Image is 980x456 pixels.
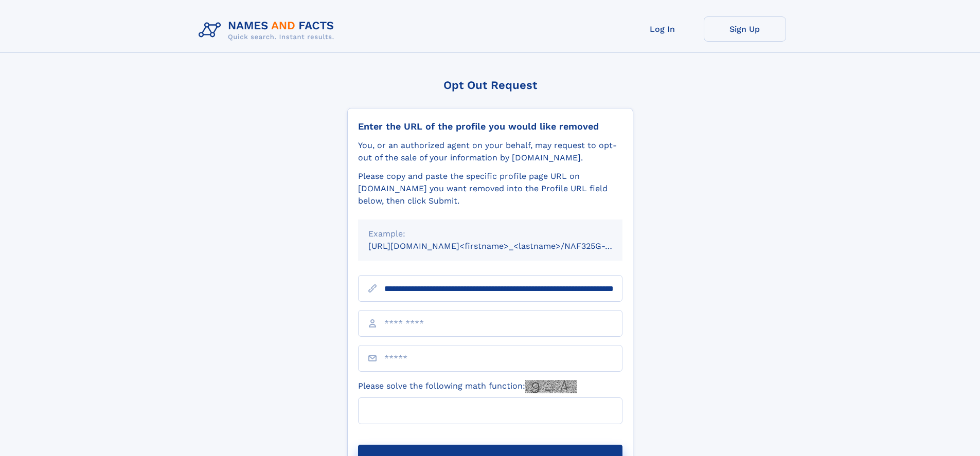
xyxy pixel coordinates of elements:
[358,380,577,393] label: Please solve the following math function:
[358,139,622,164] div: You, or an authorized agent on your behalf, may request to opt-out of the sale of your informatio...
[621,16,704,42] a: Log In
[368,241,642,251] small: [URL][DOMAIN_NAME]<firstname>_<lastname>/NAF325G-xxxxxxxx
[368,228,612,240] div: Example:
[358,121,622,132] div: Enter the URL of the profile you would like removed
[704,16,786,42] a: Sign Up
[358,170,622,207] div: Please copy and paste the specific profile page URL on [DOMAIN_NAME] you want removed into the Pr...
[194,16,343,44] img: Logo Names and Facts
[347,79,633,92] div: Opt Out Request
